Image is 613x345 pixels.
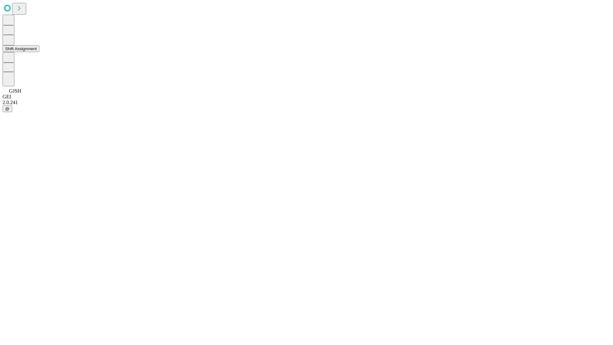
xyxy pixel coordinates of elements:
button: @ [3,105,12,112]
button: Shift Assignment [3,45,39,52]
span: @ [5,106,10,111]
span: GJSH [9,88,21,94]
div: GEI [3,94,610,100]
div: 2.0.241 [3,100,610,105]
